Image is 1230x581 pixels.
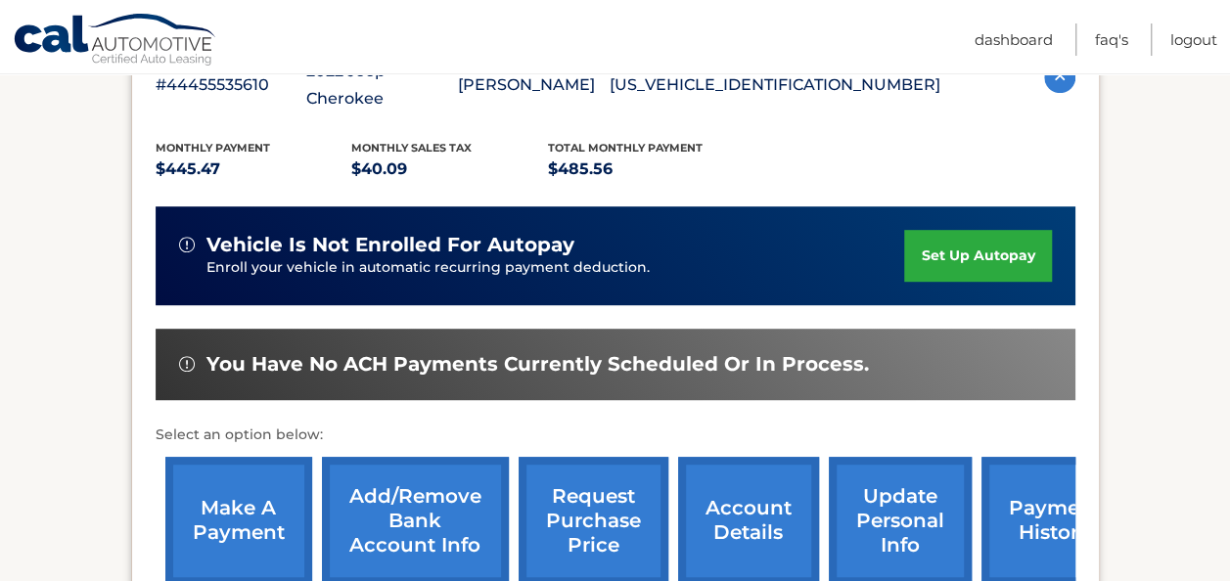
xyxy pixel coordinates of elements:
[1044,62,1075,93] img: accordion-active.svg
[548,141,703,155] span: Total Monthly Payment
[206,257,905,279] p: Enroll your vehicle in automatic recurring payment deduction.
[1095,23,1128,56] a: FAQ's
[610,71,940,99] p: [US_VEHICLE_IDENTIFICATION_NUMBER]
[156,424,1075,447] p: Select an option below:
[206,352,869,377] span: You have no ACH payments currently scheduled or in process.
[351,141,472,155] span: Monthly sales Tax
[206,233,574,257] span: vehicle is not enrolled for autopay
[351,156,548,183] p: $40.09
[306,58,458,112] p: 2022 Jeep Cherokee
[156,71,307,99] p: #44455535610
[156,141,270,155] span: Monthly Payment
[156,156,352,183] p: $445.47
[458,71,610,99] p: [PERSON_NAME]
[179,356,195,372] img: alert-white.svg
[975,23,1053,56] a: Dashboard
[179,237,195,252] img: alert-white.svg
[1170,23,1217,56] a: Logout
[904,230,1051,282] a: set up autopay
[548,156,745,183] p: $485.56
[13,13,218,69] a: Cal Automotive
